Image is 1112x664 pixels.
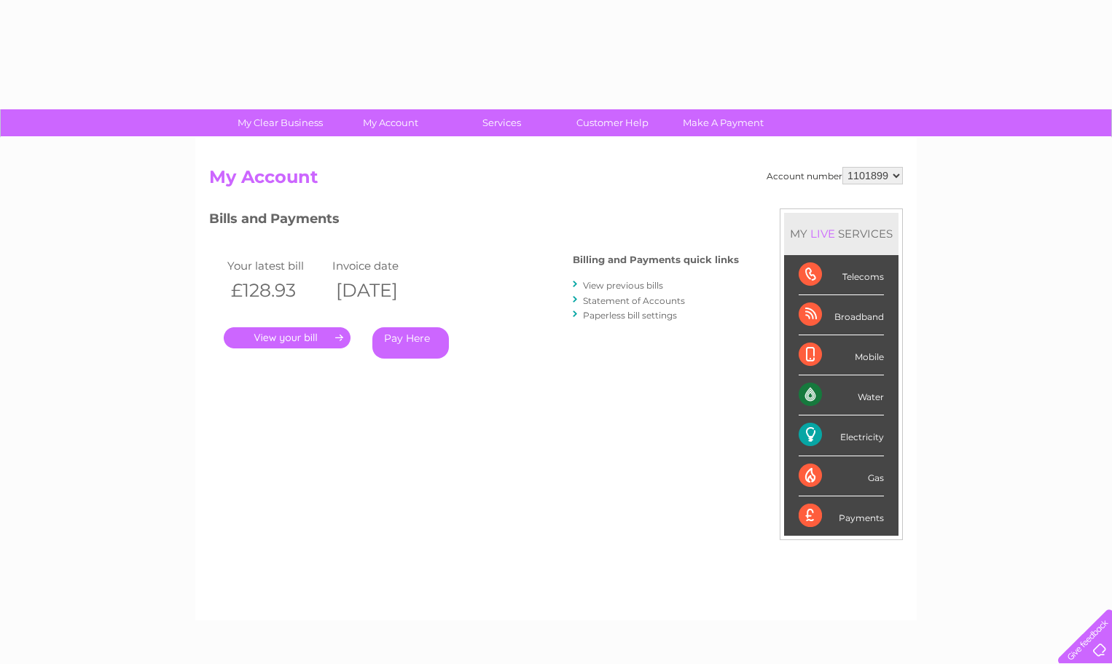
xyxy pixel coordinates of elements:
[807,227,838,241] div: LIVE
[583,310,677,321] a: Paperless bill settings
[799,335,884,375] div: Mobile
[331,109,451,136] a: My Account
[573,254,739,265] h4: Billing and Payments quick links
[799,255,884,295] div: Telecoms
[224,276,329,305] th: £128.93
[583,280,663,291] a: View previous bills
[799,295,884,335] div: Broadband
[767,167,903,184] div: Account number
[209,167,903,195] h2: My Account
[663,109,783,136] a: Make A Payment
[220,109,340,136] a: My Clear Business
[799,415,884,456] div: Electricity
[372,327,449,359] a: Pay Here
[552,109,673,136] a: Customer Help
[583,295,685,306] a: Statement of Accounts
[442,109,562,136] a: Services
[784,213,898,254] div: MY SERVICES
[224,327,351,348] a: .
[329,256,434,276] td: Invoice date
[224,256,329,276] td: Your latest bill
[799,496,884,536] div: Payments
[329,276,434,305] th: [DATE]
[799,375,884,415] div: Water
[209,208,739,234] h3: Bills and Payments
[799,456,884,496] div: Gas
